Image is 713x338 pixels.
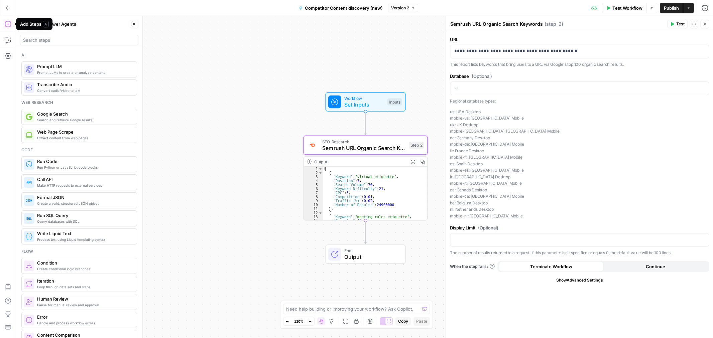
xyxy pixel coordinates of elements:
div: 5 [304,183,323,187]
span: Query databases with SQL [37,219,131,224]
div: 2 [304,171,323,175]
span: 120% [294,319,304,324]
div: Step 2 [409,142,424,149]
button: Test [667,20,688,28]
span: (Optional) [472,73,492,79]
span: SEO Research [322,138,406,145]
span: Version 2 [391,5,409,11]
div: 9 [304,199,323,203]
button: Version 2 [388,4,418,12]
div: Output [314,158,406,165]
span: Competitor Content discovery (new) [305,5,383,11]
div: 12 [304,211,323,215]
div: Code [21,147,137,153]
p: This report lists keywords that bring users to a URL via Google's top 100 organic search results. [450,61,709,68]
img: ey5lt04xp3nqzrimtu8q5fsyor3u [309,142,317,149]
div: Flow [21,248,137,255]
span: Google Search [37,111,131,117]
div: Web research [21,100,137,106]
button: Copy [395,317,411,326]
span: Toggle code folding, rows 12 through 21 [318,211,323,215]
button: Paste [413,317,430,326]
div: SEO ResearchSemrush URL Organic Search KeywordsStep 2Output[ { "Keyword":"virtual etiquette", "Po... [304,136,428,220]
div: 14 [304,219,323,223]
textarea: Semrush URL Organic Search Keywords [450,21,543,27]
div: 11 [304,207,323,211]
span: Write Liquid Text [37,230,131,237]
div: 13 [304,215,323,219]
g: Edge from start to step_2 [364,112,367,135]
div: 7 [304,191,323,195]
span: Extract content from web pages [37,135,131,141]
span: Paste [416,318,427,324]
span: Test [676,21,685,27]
p: The number of results returned to a request. If this parameter isn't specified or equals 0, the d... [450,249,709,256]
p: Regional database types: [450,98,709,105]
span: Search and retrieve Google results [37,117,131,123]
span: Prompt LLM [37,63,131,70]
span: Error [37,314,131,320]
button: Power Agents [43,19,80,29]
div: 10 [304,203,323,207]
span: ( step_2 ) [545,21,563,27]
span: Continue [646,263,665,270]
div: Ai [21,52,137,58]
input: Search steps [23,37,135,43]
span: Iteration [37,278,131,284]
div: 4 [304,179,323,183]
span: Terminate Workflow [530,263,572,270]
label: Database [450,73,709,79]
span: End [344,247,399,254]
span: Process text using Liquid templating syntax [37,237,131,242]
span: Test Workflow [612,5,642,11]
div: WorkflowSet InputsInputs [304,92,428,112]
span: Run SQL Query [37,212,131,219]
span: Show Advanced Settings [556,277,603,283]
div: 6 [304,187,323,191]
span: Format JSON [37,194,131,201]
span: Pause for manual review and approval [37,302,131,308]
span: Publish [664,5,679,11]
span: Semrush URL Organic Search Keywords [322,144,406,152]
p: us: USA Desktop mobile-us: [GEOGRAPHIC_DATA] Mobile uk: UK Desktop mobile-[GEOGRAPHIC_DATA]: [GEO... [450,109,709,219]
span: Output [344,253,399,261]
span: Set Inputs [344,101,384,109]
span: Condition [37,260,131,266]
span: (Optional) [478,224,498,231]
span: Prompt LLMs to create or analyze content [37,70,131,75]
div: Inputs [387,98,402,106]
span: A [43,21,48,27]
span: Make HTTP requests to external services [37,183,131,188]
a: When the step fails: [450,264,495,270]
span: Run Python or JavaScript code blocks [37,165,131,170]
span: Handle and process workflow errors [37,320,131,326]
label: Display Limit [450,224,709,231]
div: EndOutput [304,244,428,264]
span: Copy [398,318,408,324]
div: Add Steps [20,21,48,27]
span: Web Page Scrape [37,129,131,135]
span: Call API [37,176,131,183]
span: Human Review [37,296,131,302]
span: Create conditional logic branches [37,266,131,272]
span: Transcribe Audio [37,81,131,88]
span: Loop through data sets and steps [37,284,131,290]
button: Continue [603,261,708,272]
span: Workflow [344,95,384,102]
div: 3 [304,175,323,179]
button: Competitor Content discovery (new) [295,3,387,13]
button: Publish [660,3,683,13]
div: 1 [304,167,323,171]
span: Run Code [37,158,131,165]
span: Toggle code folding, rows 1 through 352 [318,167,323,171]
div: 8 [304,195,323,199]
span: Convert audio/video to text [37,88,131,93]
g: Edge from step_2 to end [364,220,367,243]
span: Create a valid, structured JSON object [37,201,131,206]
label: URL [450,36,709,43]
button: Test Workflow [602,3,646,13]
span: Toggle code folding, rows 2 through 11 [318,171,323,175]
